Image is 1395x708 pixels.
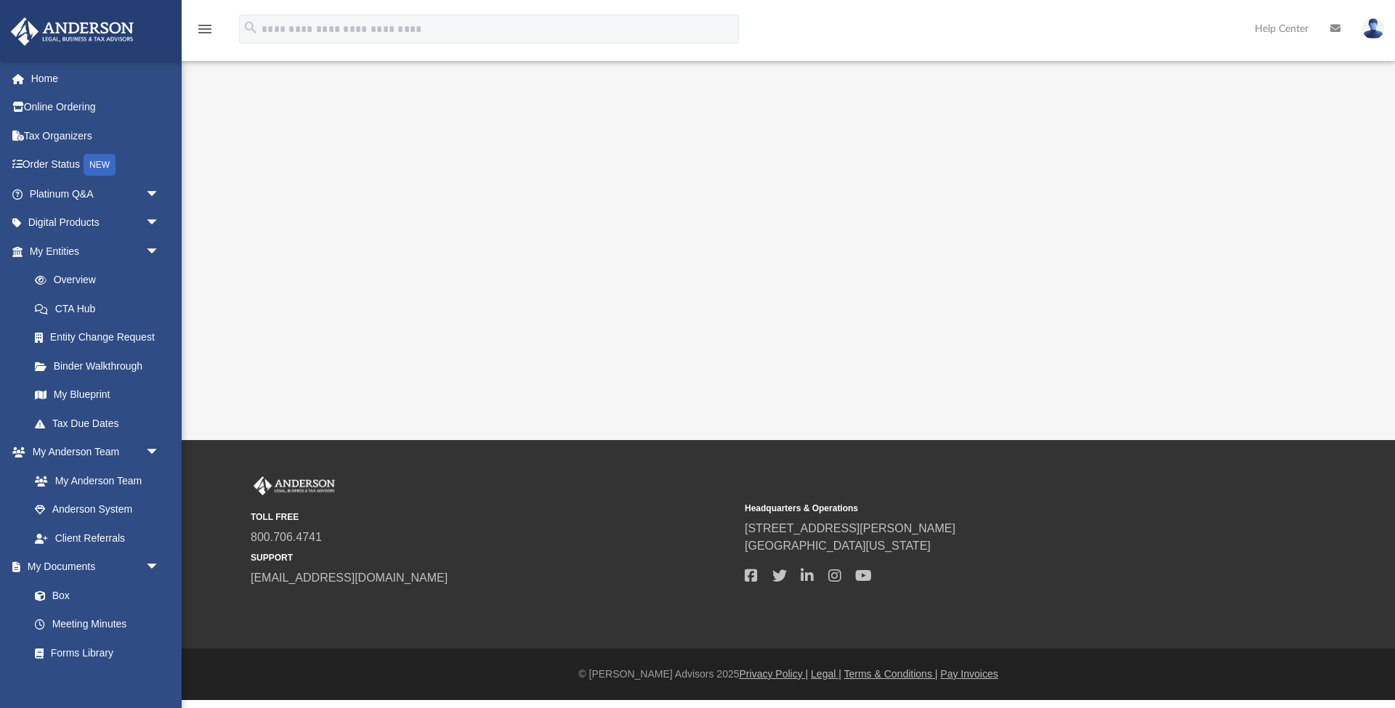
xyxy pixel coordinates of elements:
[145,208,174,238] span: arrow_drop_down
[10,208,182,237] a: Digital Productsarrow_drop_down
[940,668,998,680] a: Pay Invoices
[20,610,174,639] a: Meeting Minutes
[20,351,182,381] a: Binder Walkthrough
[7,17,138,46] img: Anderson Advisors Platinum Portal
[10,553,174,582] a: My Documentsarrow_drop_down
[844,668,938,680] a: Terms & Conditions |
[20,294,182,323] a: CTA Hub
[145,179,174,209] span: arrow_drop_down
[20,466,167,495] a: My Anderson Team
[20,266,182,295] a: Overview
[745,540,931,552] a: [GEOGRAPHIC_DATA][US_STATE]
[251,510,735,524] small: TOLL FREE
[251,476,338,495] img: Anderson Advisors Platinum Portal
[745,522,955,534] a: [STREET_ADDRESS][PERSON_NAME]
[20,581,167,610] a: Box
[145,237,174,266] span: arrow_drop_down
[251,531,322,543] a: 800.706.4741
[811,668,841,680] a: Legal |
[10,93,182,122] a: Online Ordering
[182,667,1395,682] div: © [PERSON_NAME] Advisors 2025
[740,668,809,680] a: Privacy Policy |
[20,381,174,410] a: My Blueprint
[20,323,182,352] a: Entity Change Request
[20,524,174,553] a: Client Referrals
[251,551,735,564] small: SUPPORT
[145,553,174,582] span: arrow_drop_down
[10,121,182,150] a: Tax Organizers
[10,64,182,93] a: Home
[20,409,182,438] a: Tax Due Dates
[20,638,167,667] a: Forms Library
[251,571,448,584] a: [EMAIL_ADDRESS][DOMAIN_NAME]
[196,20,214,38] i: menu
[1362,18,1384,39] img: User Pic
[745,502,1229,515] small: Headquarters & Operations
[10,237,182,266] a: My Entitiesarrow_drop_down
[10,438,174,467] a: My Anderson Teamarrow_drop_down
[84,154,116,176] div: NEW
[10,179,182,208] a: Platinum Q&Aarrow_drop_down
[145,438,174,468] span: arrow_drop_down
[10,150,182,180] a: Order StatusNEW
[20,495,174,524] a: Anderson System
[196,28,214,38] a: menu
[243,20,259,36] i: search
